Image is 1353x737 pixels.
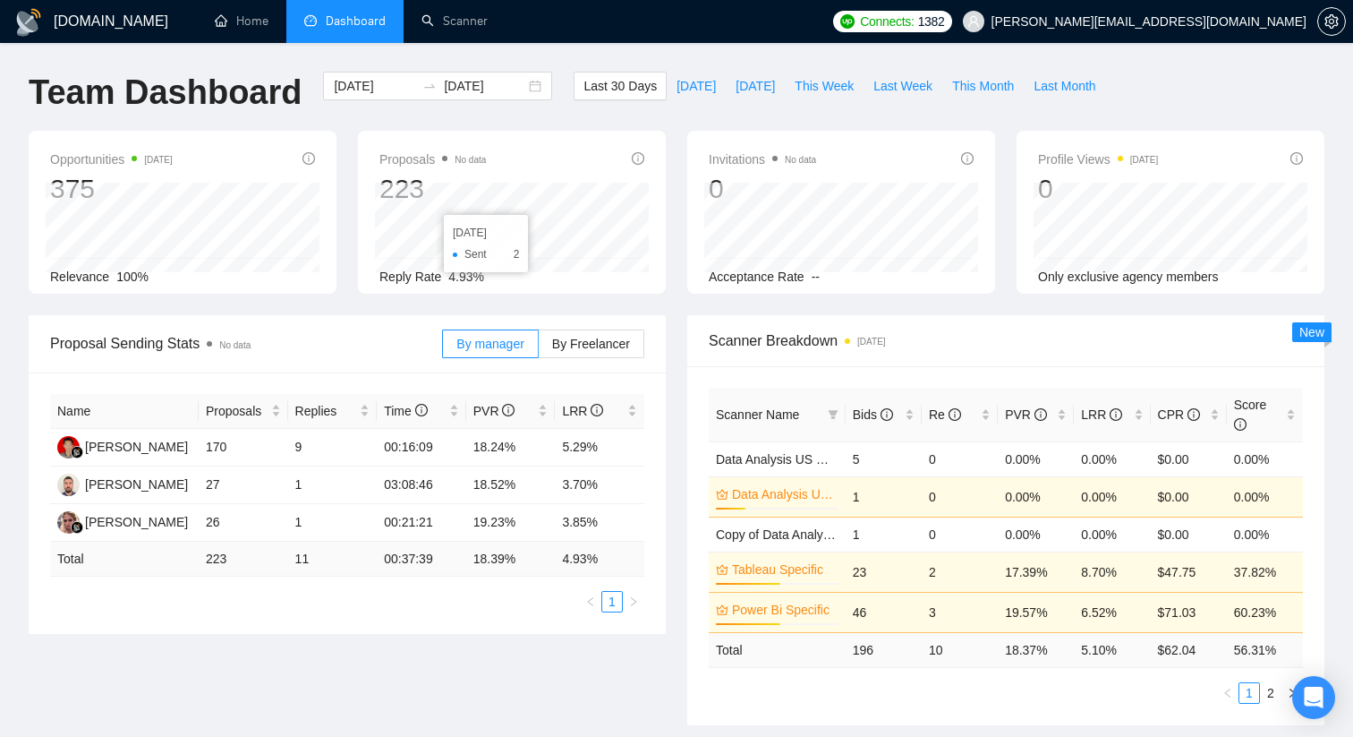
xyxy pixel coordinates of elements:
[1217,682,1238,704] button: left
[952,76,1014,96] span: This Month
[1217,682,1238,704] li: Previous Page
[1290,152,1303,165] span: info-circle
[456,337,523,351] span: By manager
[709,270,804,284] span: Acceptance Rate
[444,76,525,96] input: End date
[1081,407,1122,422] span: LRR
[1261,683,1281,703] a: 2
[716,527,838,542] span: Copy of Data Analysis
[628,596,639,607] span: right
[716,452,842,467] span: Data Analysis US Only
[57,514,188,528] a: KG[PERSON_NAME]
[922,476,998,517] td: 0
[1227,476,1303,517] td: 0.00%
[1292,676,1335,719] div: Open Intercom Messenger
[716,407,799,422] span: Scanner Name
[288,467,378,504] td: 1
[922,441,998,476] td: 0
[623,591,644,613] li: Next Page
[1151,592,1227,632] td: $71.03
[583,76,657,96] span: Last 30 Days
[555,542,644,577] td: 4.93 %
[71,521,83,534] img: gigradar-bm.png
[949,408,961,421] span: info-circle
[1234,418,1247,431] span: info-circle
[1151,517,1227,552] td: $0.00
[57,439,188,453] a: RS[PERSON_NAME]
[57,474,80,496] img: NE
[824,401,842,428] span: filter
[709,330,1303,352] span: Scanner Breakdown
[555,504,644,542] td: 3.85%
[288,394,378,429] th: Replies
[377,504,466,542] td: 00:21:21
[873,76,932,96] span: Last Week
[29,72,302,114] h1: Team Dashboard
[922,592,998,632] td: 3
[812,270,820,284] span: --
[846,441,922,476] td: 5
[580,591,601,613] button: left
[1024,72,1105,100] button: Last Month
[1074,476,1150,517] td: 0.00%
[1299,325,1324,339] span: New
[828,409,838,420] span: filter
[50,394,199,429] th: Name
[57,511,80,534] img: KG
[116,270,149,284] span: 100%
[379,149,486,170] span: Proposals
[50,542,199,577] td: Total
[466,429,556,467] td: 18.24%
[466,504,556,542] td: 19.23%
[555,429,644,467] td: 5.29%
[585,596,596,607] span: left
[795,76,854,96] span: This Week
[1158,407,1200,422] span: CPR
[623,591,644,613] button: right
[632,152,644,165] span: info-circle
[860,12,914,31] span: Connects:
[732,560,835,579] a: Tableau Specific
[50,332,442,355] span: Proposal Sending Stats
[726,72,785,100] button: [DATE]
[1281,682,1303,704] li: Next Page
[288,504,378,542] td: 1
[50,270,109,284] span: Relevance
[453,245,519,263] li: Sent
[199,394,288,429] th: Proposals
[1151,441,1227,476] td: $0.00
[881,408,893,421] span: info-circle
[50,172,173,206] div: 375
[732,484,835,504] a: Data Analysis US Only
[288,542,378,577] td: 11
[709,172,816,206] div: 0
[71,446,83,458] img: gigradar-bm.png
[1034,408,1047,421] span: info-circle
[219,340,251,350] span: No data
[1227,632,1303,667] td: 56.31 %
[846,517,922,552] td: 1
[929,407,961,422] span: Re
[552,337,630,351] span: By Freelancer
[384,404,427,418] span: Time
[1260,682,1281,704] li: 2
[1038,270,1219,284] span: Only exclusive agency members
[601,591,623,613] li: 1
[85,475,188,494] div: [PERSON_NAME]
[846,552,922,592] td: 23
[846,632,922,667] td: 196
[942,72,1024,100] button: This Month
[199,467,288,504] td: 27
[85,437,188,457] div: [PERSON_NAME]
[562,404,603,418] span: LRR
[304,14,317,27] span: dashboard
[448,270,484,284] span: 4.93%
[144,155,172,165] time: [DATE]
[215,13,268,29] a: homeHome
[455,155,486,165] span: No data
[922,552,998,592] td: 2
[785,72,864,100] button: This Week
[1318,14,1345,29] span: setting
[1238,682,1260,704] li: 1
[1110,408,1122,421] span: info-circle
